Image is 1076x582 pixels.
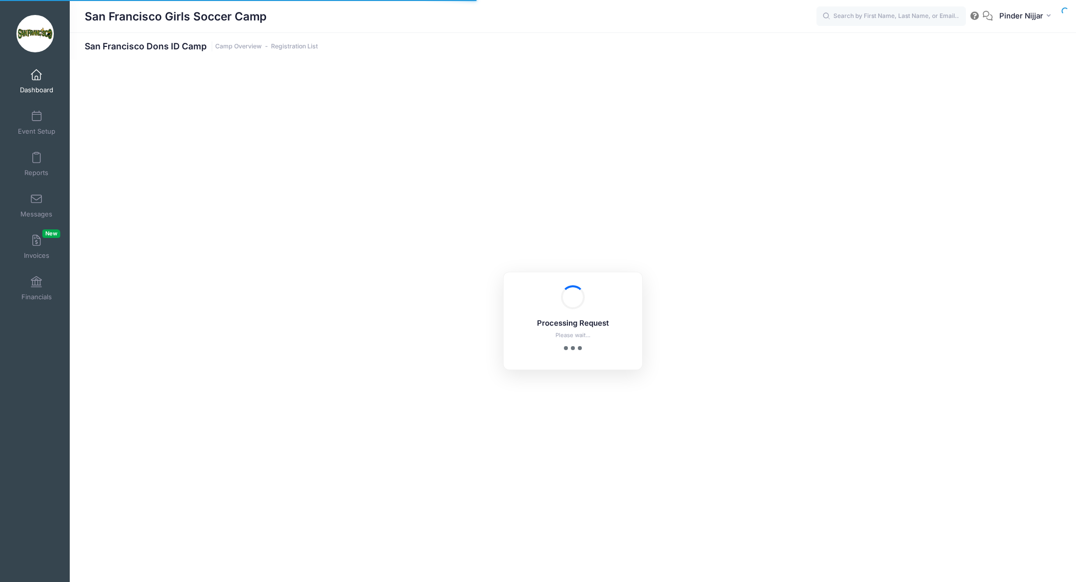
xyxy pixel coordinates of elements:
h1: San Francisco Girls Soccer Camp [85,5,267,28]
span: New [42,229,60,238]
a: InvoicesNew [13,229,60,264]
span: Event Setup [18,127,55,136]
span: Messages [20,210,52,218]
span: Pinder Nijjar [999,10,1043,21]
p: Please wait... [517,331,629,340]
span: Financials [21,293,52,301]
a: Financials [13,271,60,306]
a: Camp Overview [215,43,262,50]
span: Reports [24,169,48,177]
span: Dashboard [20,86,53,94]
a: Event Setup [13,105,60,140]
a: Reports [13,147,60,182]
a: Registration List [271,43,318,50]
input: Search by First Name, Last Name, or Email... [816,6,966,26]
a: Messages [13,188,60,223]
button: Pinder Nijjar [993,5,1061,28]
h1: San Francisco Dons ID Camp [85,41,318,51]
span: Invoices [24,251,49,260]
h5: Processing Request [517,319,629,328]
a: Dashboard [13,64,60,99]
img: San Francisco Girls Soccer Camp [16,15,54,52]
